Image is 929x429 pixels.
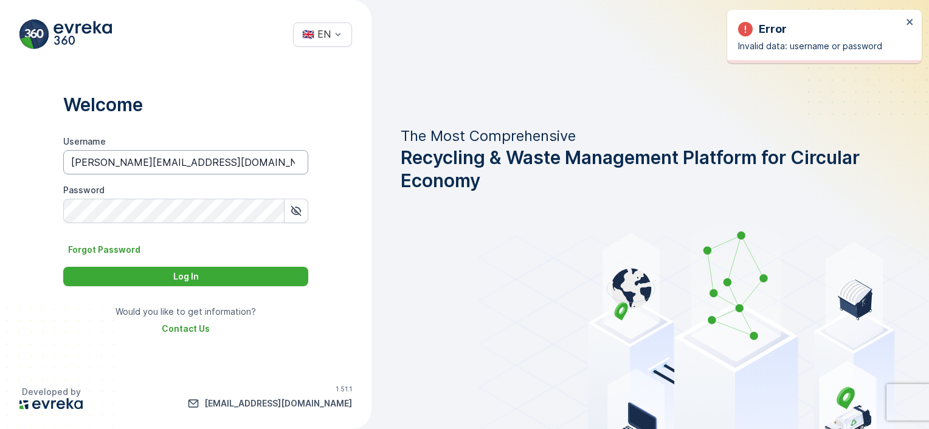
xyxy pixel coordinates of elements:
[173,270,199,283] p: Log In
[63,185,105,195] label: Password
[187,397,352,410] a: info@evreka.co
[906,17,914,29] button: close
[63,136,106,146] label: Username
[759,21,787,38] p: Error
[116,306,256,318] p: Would you like to get information?
[63,267,308,286] button: Log In
[401,126,900,146] p: The Most Comprehensive
[68,244,140,256] p: Forgot Password
[63,93,308,116] p: Welcome
[401,146,900,192] span: Recycling & Waste Management Platform for Circular Economy
[204,397,352,410] p: [EMAIL_ADDRESS][DOMAIN_NAME]
[19,19,112,49] img: evreka_360_logo
[738,40,902,52] p: Invalid data: username or password
[336,385,352,393] p: 1.51.1
[162,323,210,335] a: Contact Us
[302,29,331,39] div: 🇬🇧 EN
[63,242,145,257] button: Forgot Password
